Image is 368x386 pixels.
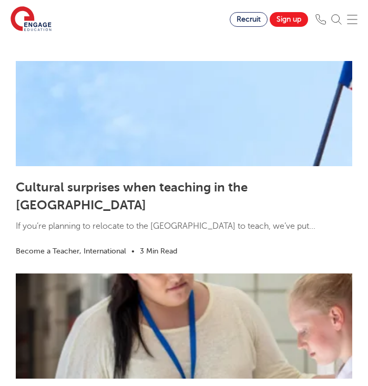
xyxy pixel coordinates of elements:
p: If you’re planning to relocate to the [GEOGRAPHIC_DATA] to teach, we’ve put... [16,219,352,243]
a: Recruit [230,12,268,27]
a: Cultural surprises when teaching in the [GEOGRAPHIC_DATA] [16,180,248,212]
img: Phone [315,14,326,25]
img: Engage Education [11,6,52,33]
li: • [126,245,140,257]
li: 3 Min Read [140,245,177,257]
img: Mobile Menu [347,14,357,25]
a: Sign up [270,12,308,27]
img: Search [331,14,342,25]
li: Become a Teacher, International [16,245,126,257]
span: Recruit [237,15,261,23]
